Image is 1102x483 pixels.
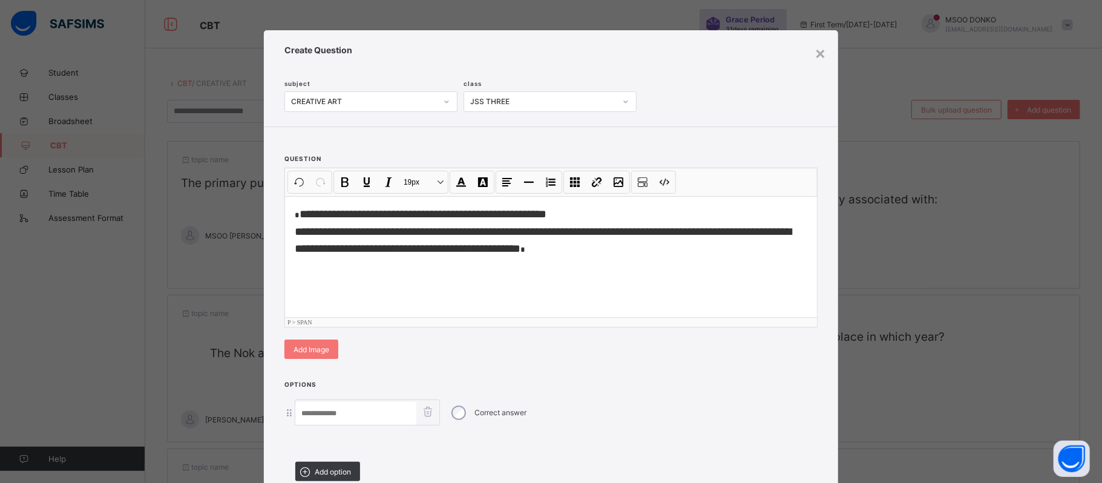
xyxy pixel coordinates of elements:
[519,172,539,192] button: Horizontal line
[284,155,321,162] span: question
[654,172,675,192] button: Code view
[470,97,617,107] div: JSS THREE
[400,172,447,192] button: Size
[284,80,310,87] span: subject
[608,172,629,192] button: Image
[586,172,607,192] button: Link
[473,172,493,192] button: Highlight Color
[378,172,399,192] button: Italic
[540,172,561,192] button: List
[1054,441,1090,477] button: Open asap
[565,172,585,192] button: Table
[632,172,653,192] button: Show blocks
[294,345,329,354] span: Add Image
[497,172,517,192] button: Align
[310,172,331,192] button: Redo
[291,97,438,107] div: CREATIVE ART
[284,399,818,425] div: Correct answer
[284,45,818,55] span: Create Question
[335,172,355,192] button: Bold
[451,172,471,192] button: Font Color
[464,80,482,87] span: class
[356,172,377,192] button: Underline
[474,408,526,417] label: Correct answer
[315,467,351,476] span: Add option
[289,172,309,192] button: Undo
[287,318,815,327] div: P > SPAN
[284,381,316,388] span: Options
[815,42,826,63] div: ×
